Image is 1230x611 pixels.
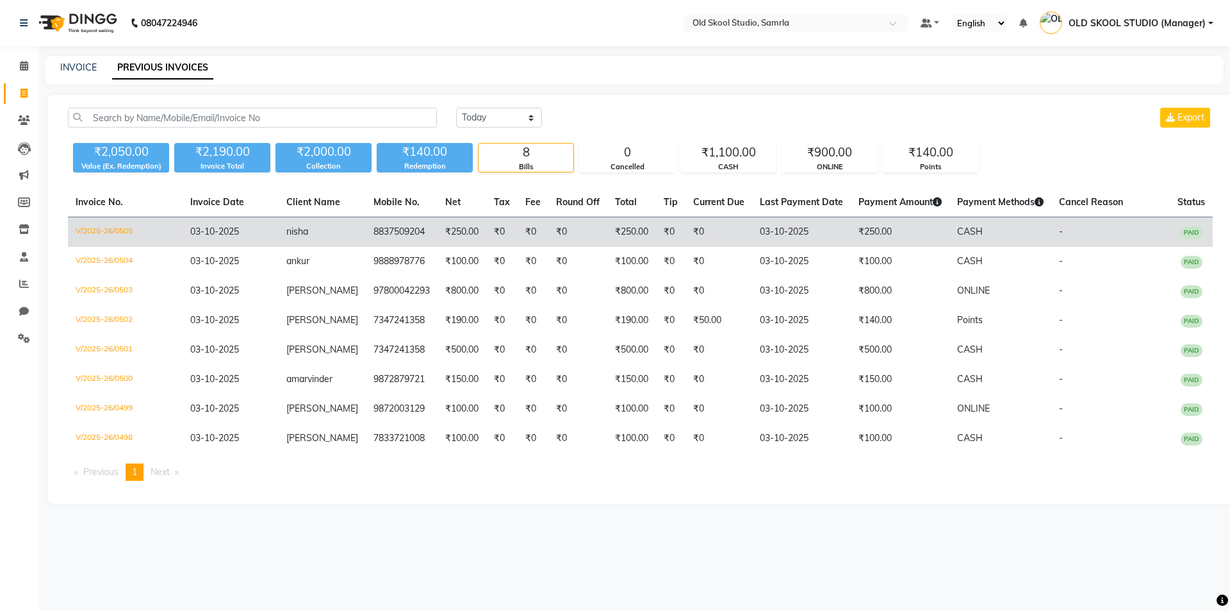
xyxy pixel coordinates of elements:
[752,365,851,394] td: 03-10-2025
[479,144,573,162] div: 8
[438,335,486,365] td: ₹500.00
[486,276,518,306] td: ₹0
[366,247,438,276] td: 9888978776
[68,335,183,365] td: V/2025-26/0501
[174,161,270,172] div: Invoice Total
[151,466,170,478] span: Next
[1059,432,1063,444] span: -
[656,424,685,453] td: ₹0
[1059,403,1063,414] span: -
[377,161,473,172] div: Redemption
[548,424,607,453] td: ₹0
[68,247,183,276] td: V/2025-26/0504
[1059,226,1063,237] span: -
[366,365,438,394] td: 9872879721
[486,424,518,453] td: ₹0
[68,306,183,335] td: V/2025-26/0502
[1059,314,1063,326] span: -
[486,365,518,394] td: ₹0
[518,217,548,247] td: ₹0
[607,424,656,453] td: ₹100.00
[851,365,949,394] td: ₹150.00
[366,424,438,453] td: 7833721008
[957,196,1044,208] span: Payment Methods
[83,466,119,478] span: Previous
[858,196,942,208] span: Payment Amount
[1160,108,1210,128] button: Export
[883,144,978,162] div: ₹140.00
[1177,196,1205,208] span: Status
[286,314,358,326] span: [PERSON_NAME]
[957,403,990,414] span: ONLINE
[68,424,183,453] td: V/2025-26/0498
[438,217,486,247] td: ₹250.00
[190,373,239,385] span: 03-10-2025
[68,276,183,306] td: V/2025-26/0503
[580,144,675,162] div: 0
[1181,285,1202,298] span: PAID
[73,161,169,172] div: Value (Ex. Redemption)
[693,196,744,208] span: Current Due
[685,306,752,335] td: ₹50.00
[518,424,548,453] td: ₹0
[1181,256,1202,269] span: PAID
[782,144,877,162] div: ₹900.00
[681,144,776,162] div: ₹1,100.00
[685,335,752,365] td: ₹0
[438,424,486,453] td: ₹100.00
[957,314,983,326] span: Points
[1181,433,1202,446] span: PAID
[556,196,600,208] span: Round Off
[286,373,332,385] span: amarvinder
[607,335,656,365] td: ₹500.00
[851,247,949,276] td: ₹100.00
[957,373,983,385] span: CASH
[752,424,851,453] td: 03-10-2025
[190,196,244,208] span: Invoice Date
[957,226,983,237] span: CASH
[438,306,486,335] td: ₹190.00
[275,161,372,172] div: Collection
[957,285,990,296] span: ONLINE
[132,466,137,478] span: 1
[664,196,678,208] span: Tip
[1059,196,1123,208] span: Cancel Reason
[957,432,983,444] span: CASH
[373,196,420,208] span: Mobile No.
[685,394,752,424] td: ₹0
[366,306,438,335] td: 7347241358
[112,56,213,80] a: PREVIOUS INVOICES
[377,143,473,161] div: ₹140.00
[851,306,949,335] td: ₹140.00
[494,196,510,208] span: Tax
[1040,12,1062,34] img: OLD SKOOL STUDIO (Manager)
[174,143,270,161] div: ₹2,190.00
[580,162,675,172] div: Cancelled
[656,335,685,365] td: ₹0
[656,276,685,306] td: ₹0
[445,196,461,208] span: Net
[548,247,607,276] td: ₹0
[607,247,656,276] td: ₹100.00
[607,365,656,394] td: ₹150.00
[73,143,169,161] div: ₹2,050.00
[486,247,518,276] td: ₹0
[681,162,776,172] div: CASH
[782,162,877,172] div: ONLINE
[656,394,685,424] td: ₹0
[1059,285,1063,296] span: -
[518,365,548,394] td: ₹0
[851,276,949,306] td: ₹800.00
[366,394,438,424] td: 9872003129
[851,335,949,365] td: ₹500.00
[1069,17,1206,30] span: OLD SKOOL STUDIO (Manager)
[685,247,752,276] td: ₹0
[68,394,183,424] td: V/2025-26/0499
[607,306,656,335] td: ₹190.00
[607,394,656,424] td: ₹100.00
[685,365,752,394] td: ₹0
[190,226,239,237] span: 03-10-2025
[438,394,486,424] td: ₹100.00
[68,217,183,247] td: V/2025-26/0505
[76,196,123,208] span: Invoice No.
